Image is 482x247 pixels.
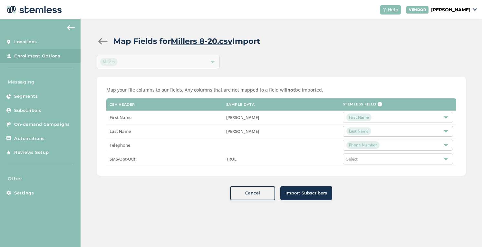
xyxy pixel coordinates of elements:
label: Map your file columns to our fields. Any columns that are not mapped to a field will be imported. [106,86,456,93]
span: [PERSON_NAME] [226,128,259,134]
label: Sample data [226,103,255,107]
label: Dubois [226,129,336,134]
img: logo-dark-0685b13c.svg [5,3,62,16]
span: First Name [110,114,131,120]
span: Settings [14,190,34,196]
span: Telephone [110,142,130,148]
button: Import Subscribers [280,186,332,200]
span: Phone Number [346,141,380,149]
span: Enrollment Options [14,53,60,59]
label: Rene [226,115,336,120]
p: [PERSON_NAME] [431,6,470,13]
span: Last Name [346,127,371,135]
img: icon-info-white-b515e0f4.svg [378,102,382,106]
span: Help [388,6,399,13]
span: Cancel [245,190,260,196]
label: First Name [110,115,220,120]
span: Reviews Setup [14,149,49,156]
label: Stemless field [343,102,382,107]
button: Cancel [230,186,275,200]
strong: not [287,87,295,93]
img: icon-help-white-03924b79.svg [382,8,386,12]
label: TRUE [226,156,336,162]
span: [PERSON_NAME] [226,114,259,120]
span: Segments [14,93,38,100]
span: SMS-Opt-Out [110,156,135,162]
label: Last Name [110,129,220,134]
span: Locations [14,39,37,45]
span: Millers 8-20.csv [171,36,232,46]
label: SMS-Opt-Out [110,156,220,162]
span: Last Name [110,128,131,134]
img: glitter-stars-b7820f95.gif [54,146,67,159]
div: VENDOR [406,6,429,14]
span: TRUE [226,156,236,162]
span: On-demand Campaigns [14,121,70,128]
span: Select [346,156,358,162]
span: First Name [346,114,371,121]
label: CSV Header [110,103,135,107]
img: icon_down-arrow-small-66adaf34.svg [473,8,477,11]
label: Telephone [110,143,220,148]
span: Import Subscribers [285,190,327,196]
img: icon-arrow-back-accent-c549486e.svg [67,25,75,30]
iframe: Chat Widget [450,216,482,247]
span: Subscribers [14,107,42,114]
h2: Map Fields for Import [113,35,260,47]
span: Automations [14,135,45,142]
